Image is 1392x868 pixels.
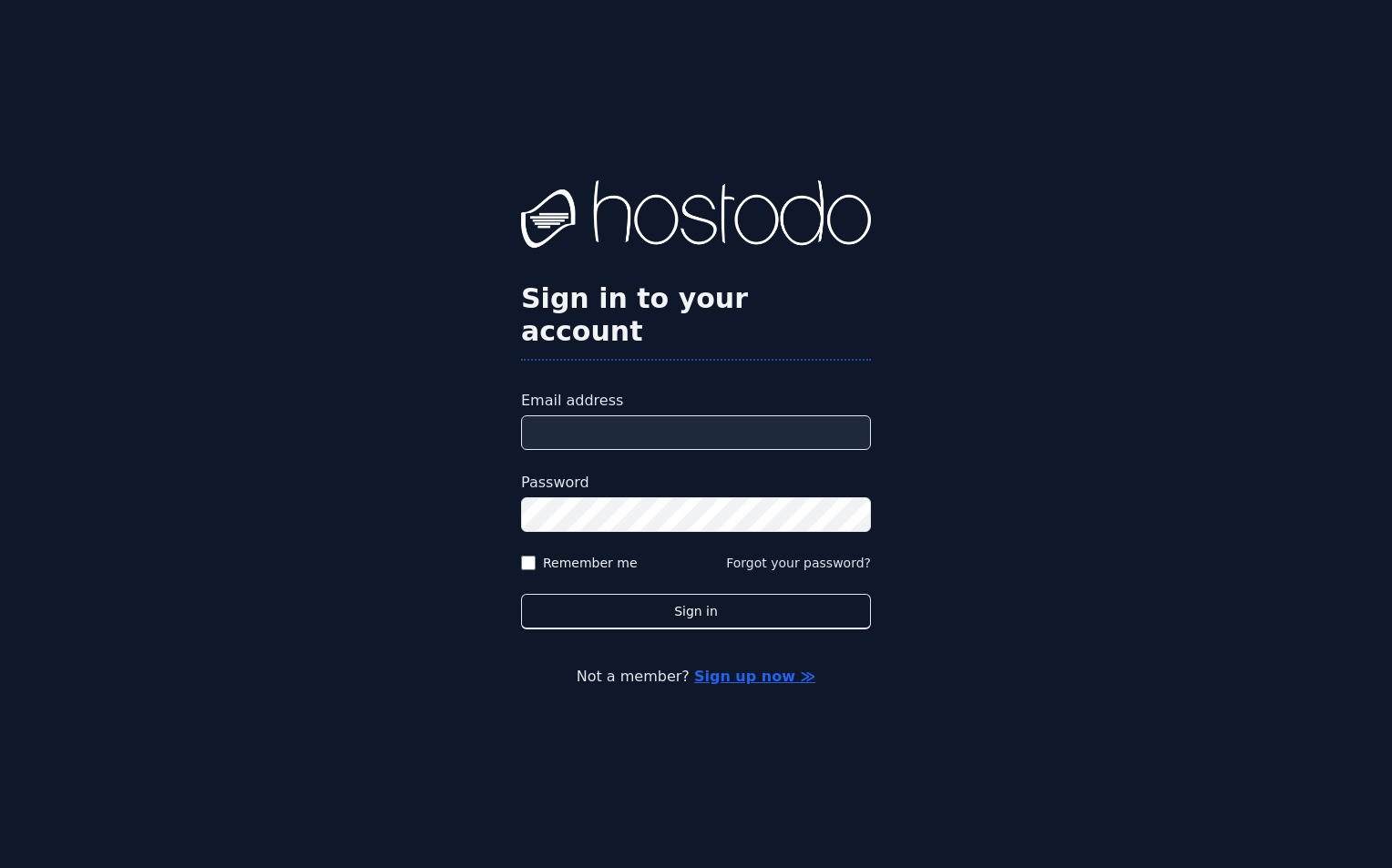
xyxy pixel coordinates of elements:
[694,668,815,685] a: Sign up now ≫
[521,594,871,629] button: Sign in
[87,666,1305,688] p: Not a member?
[521,282,871,348] h2: Sign in to your account
[521,472,871,494] label: Password
[726,554,871,572] button: Forgot your password?
[521,180,871,253] img: Hostodo
[521,390,871,412] label: Email address
[543,554,638,572] label: Remember me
